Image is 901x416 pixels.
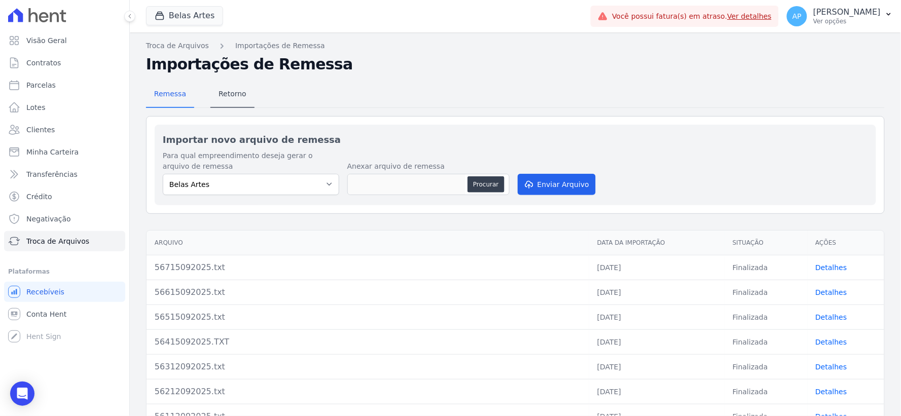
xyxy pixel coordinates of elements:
[147,231,589,255] th: Arquivo
[146,41,209,51] a: Troca de Arquivos
[612,11,772,22] span: Você possui fatura(s) em atraso.
[589,354,725,379] td: [DATE]
[210,82,255,108] a: Retorno
[4,231,125,251] a: Troca de Arquivos
[816,313,847,321] a: Detalhes
[212,84,253,104] span: Retorno
[26,309,66,319] span: Conta Hent
[589,379,725,404] td: [DATE]
[8,266,121,278] div: Plataformas
[816,288,847,296] a: Detalhes
[725,280,807,305] td: Finalizada
[728,12,772,20] a: Ver detalhes
[26,169,78,179] span: Transferências
[4,75,125,95] a: Parcelas
[146,82,255,108] nav: Tab selector
[4,282,125,302] a: Recebíveis
[163,150,339,172] label: Para qual empreendimento deseja gerar o arquivo de remessa
[725,255,807,280] td: Finalizada
[347,161,510,172] label: Anexar arquivo de remessa
[4,304,125,324] a: Conta Hent
[235,41,325,51] a: Importações de Remessa
[26,125,55,135] span: Clientes
[26,80,56,90] span: Parcelas
[26,35,67,46] span: Visão Geral
[4,164,125,184] a: Transferências
[589,305,725,329] td: [DATE]
[26,287,64,297] span: Recebíveis
[813,17,881,25] p: Ver opções
[725,305,807,329] td: Finalizada
[146,41,885,51] nav: Breadcrumb
[813,7,881,17] p: [PERSON_NAME]
[4,142,125,162] a: Minha Carteira
[155,261,581,274] div: 56715092025.txt
[816,363,847,371] a: Detalhes
[26,236,89,246] span: Troca de Arquivos
[4,30,125,51] a: Visão Geral
[725,231,807,255] th: Situação
[4,209,125,229] a: Negativação
[589,255,725,280] td: [DATE]
[10,382,34,406] div: Open Intercom Messenger
[589,329,725,354] td: [DATE]
[26,147,79,157] span: Minha Carteira
[518,174,596,195] button: Enviar Arquivo
[146,82,194,108] a: Remessa
[816,388,847,396] a: Detalhes
[26,214,71,224] span: Negativação
[467,176,504,193] button: Procurar
[589,280,725,305] td: [DATE]
[26,102,46,112] span: Lotes
[816,338,847,346] a: Detalhes
[816,263,847,272] a: Detalhes
[146,55,885,73] h2: Importações de Remessa
[155,336,581,348] div: 56415092025.TXT
[808,231,884,255] th: Ações
[4,186,125,207] a: Crédito
[725,379,807,404] td: Finalizada
[146,6,223,25] button: Belas Artes
[589,231,725,255] th: Data da Importação
[163,133,868,146] h2: Importar novo arquivo de remessa
[4,53,125,73] a: Contratos
[4,120,125,140] a: Clientes
[155,361,581,373] div: 56312092025.txt
[155,286,581,298] div: 56615092025.txt
[26,192,52,202] span: Crédito
[148,84,192,104] span: Remessa
[26,58,61,68] span: Contratos
[155,311,581,323] div: 56515092025.txt
[155,386,581,398] div: 56212092025.txt
[725,329,807,354] td: Finalizada
[725,354,807,379] td: Finalizada
[779,2,901,30] button: AP [PERSON_NAME] Ver opções
[4,97,125,118] a: Lotes
[792,13,802,20] span: AP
